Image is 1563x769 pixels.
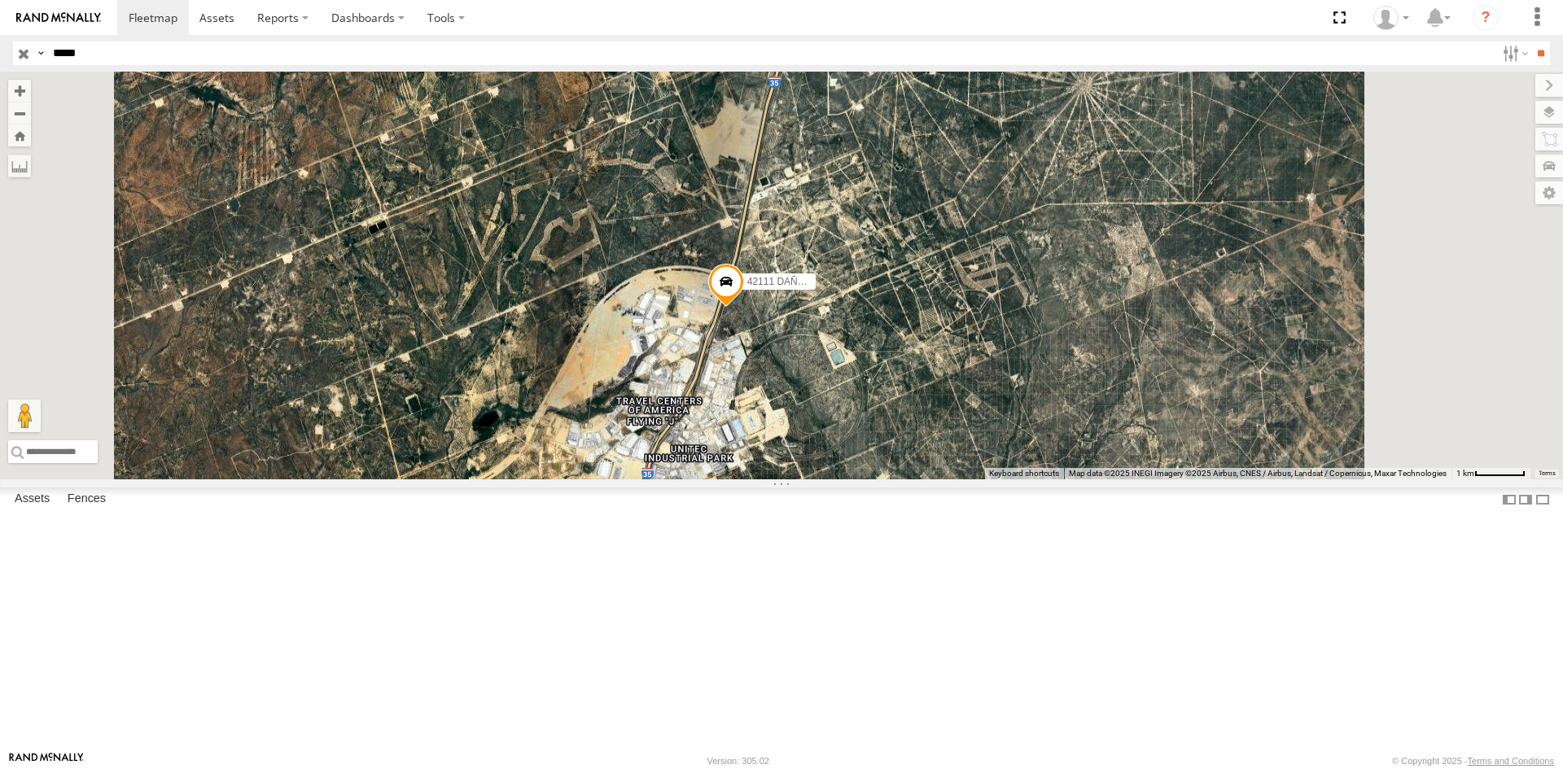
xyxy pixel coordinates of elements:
[1451,468,1530,479] button: Map Scale: 1 km per 59 pixels
[1456,469,1474,478] span: 1 km
[1535,487,1551,511] label: Hide Summary Table
[16,12,101,24] img: rand-logo.svg
[1501,487,1517,511] label: Dock Summary Table to the Left
[1539,470,1556,477] a: Terms
[8,102,31,125] button: Zoom out
[707,756,769,766] div: Version: 305.02
[1473,5,1499,31] i: ?
[1535,181,1563,204] label: Map Settings
[8,125,31,146] button: Zoom Home
[1496,42,1531,65] label: Search Filter Options
[1368,6,1415,30] div: Carlos Ortiz
[1468,756,1554,766] a: Terms and Conditions
[7,488,58,511] label: Assets
[34,42,47,65] label: Search Query
[8,80,31,102] button: Zoom in
[8,155,31,177] label: Measure
[9,753,84,769] a: Visit our Website
[59,488,114,511] label: Fences
[8,400,41,432] button: Drag Pegman onto the map to open Street View
[1392,756,1554,766] div: © Copyright 2025 -
[1069,469,1447,478] span: Map data ©2025 INEGI Imagery ©2025 Airbus, CNES / Airbus, Landsat / Copernicus, Maxar Technologies
[747,276,819,287] span: 42111 DAÑADO
[1517,487,1534,511] label: Dock Summary Table to the Right
[989,468,1059,479] button: Keyboard shortcuts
